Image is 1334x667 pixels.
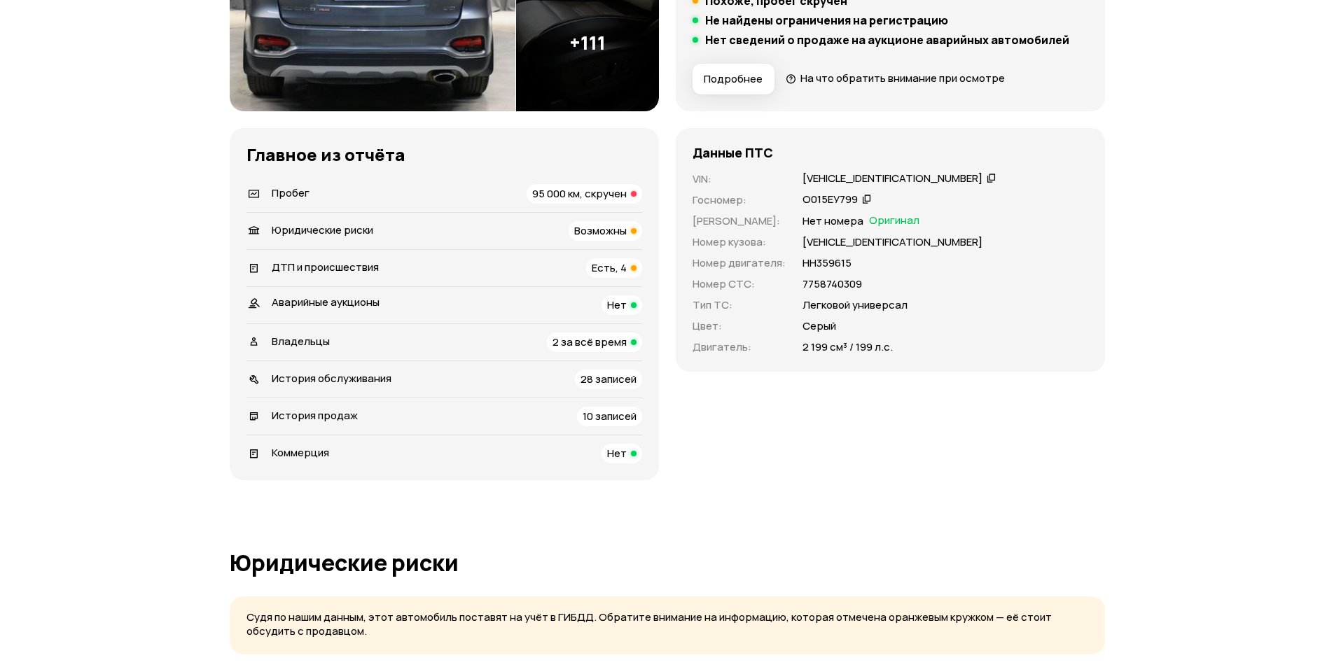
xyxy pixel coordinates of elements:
span: На что обратить внимание при осмотре [800,71,1005,85]
p: Серый [803,318,836,334]
span: 95 000 км, скручен [532,186,627,201]
p: [PERSON_NAME] : [693,213,786,229]
p: Тип ТС : [693,297,786,313]
p: [VEHICLE_IDENTIFICATION_NUMBER] [803,234,982,250]
a: На что обратить внимание при осмотре [786,71,1006,85]
button: Подробнее [693,64,774,94]
span: Пробег [272,185,310,200]
h5: Не найдены ограничения на регистрацию [705,13,948,27]
p: Номер двигателя : [693,255,786,271]
div: [VEHICLE_IDENTIFICATION_NUMBER] [803,171,982,186]
span: 28 записей [581,372,637,386]
p: VIN : [693,171,786,187]
span: Аварийные аукционы [272,295,380,309]
h4: Данные ПТС [693,145,773,160]
p: Госномер : [693,192,786,208]
span: Нет [607,446,627,461]
span: 10 записей [583,409,637,423]
div: О015ЕУ799 [803,192,858,207]
h1: Юридические риски [230,550,1105,575]
p: НН359615 [803,255,852,271]
span: Возможны [574,223,627,238]
span: История продаж [272,408,358,423]
span: Коммерция [272,445,329,460]
span: Нет [607,297,627,312]
span: 2 за всё время [553,335,627,349]
p: Двигатель : [693,339,786,355]
p: Легковой универсал [803,297,908,313]
span: История обслуживания [272,371,391,386]
span: Подробнее [704,72,763,86]
p: Номер СТС : [693,276,786,292]
span: Юридические риски [272,223,373,237]
span: ДТП и происшествия [272,260,379,274]
p: 7758740309 [803,276,862,292]
h3: Главное из отчёта [246,145,642,164]
span: Есть, 4 [592,260,627,275]
span: Владельцы [272,334,330,349]
p: 2 199 см³ / 199 л.с. [803,339,893,355]
p: Нет номера [803,213,863,229]
p: Цвет : [693,318,786,334]
p: Номер кузова : [693,234,786,250]
p: Судя по нашим данным, этот автомобиль поставят на учёт в ГИБДД. Обратите внимание на информацию, ... [246,610,1088,639]
h5: Нет сведений о продаже на аукционе аварийных автомобилей [705,33,1069,47]
span: Оригинал [869,213,919,229]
